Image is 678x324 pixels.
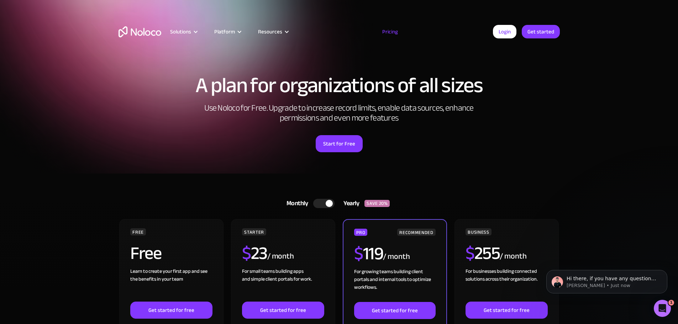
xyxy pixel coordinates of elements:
[130,228,146,235] div: FREE
[466,244,500,262] h2: 255
[119,75,560,96] h1: A plan for organizations of all sizes
[354,245,383,262] h2: 119
[668,300,674,306] span: 1
[500,251,526,262] div: / month
[354,302,435,319] a: Get started for free
[335,198,364,209] div: Yearly
[397,229,435,236] div: RECOMMENDED
[170,27,191,36] div: Solutions
[522,25,560,38] a: Get started
[536,255,678,305] iframe: Intercom notifications message
[278,198,314,209] div: Monthly
[466,302,547,319] a: Get started for free
[364,200,390,207] div: SAVE 20%
[258,27,282,36] div: Resources
[205,27,249,36] div: Platform
[249,27,296,36] div: Resources
[242,267,324,302] div: For small teams building apps and simple client portals for work. ‍
[214,27,235,36] div: Platform
[354,237,363,270] span: $
[119,26,161,37] a: home
[130,302,212,319] a: Get started for free
[373,27,407,36] a: Pricing
[354,268,435,302] div: For growing teams building client portals and internal tools to optimize workflows.
[161,27,205,36] div: Solutions
[242,237,251,270] span: $
[197,103,482,123] h2: Use Noloco for Free. Upgrade to increase record limits, enable data sources, enhance permissions ...
[242,244,267,262] h2: 23
[242,228,266,235] div: STARTER
[654,300,671,317] iframe: Intercom live chat
[466,228,491,235] div: BUSINESS
[383,251,410,262] div: / month
[267,251,294,262] div: / month
[466,267,547,302] div: For businesses building connected solutions across their organization. ‍
[466,237,474,270] span: $
[493,25,516,38] a: Login
[316,135,363,152] a: Start for Free
[354,229,367,236] div: PRO
[242,302,324,319] a: Get started for free
[130,244,161,262] h2: Free
[130,267,212,302] div: Learn to create your first app and see the benefits in your team ‍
